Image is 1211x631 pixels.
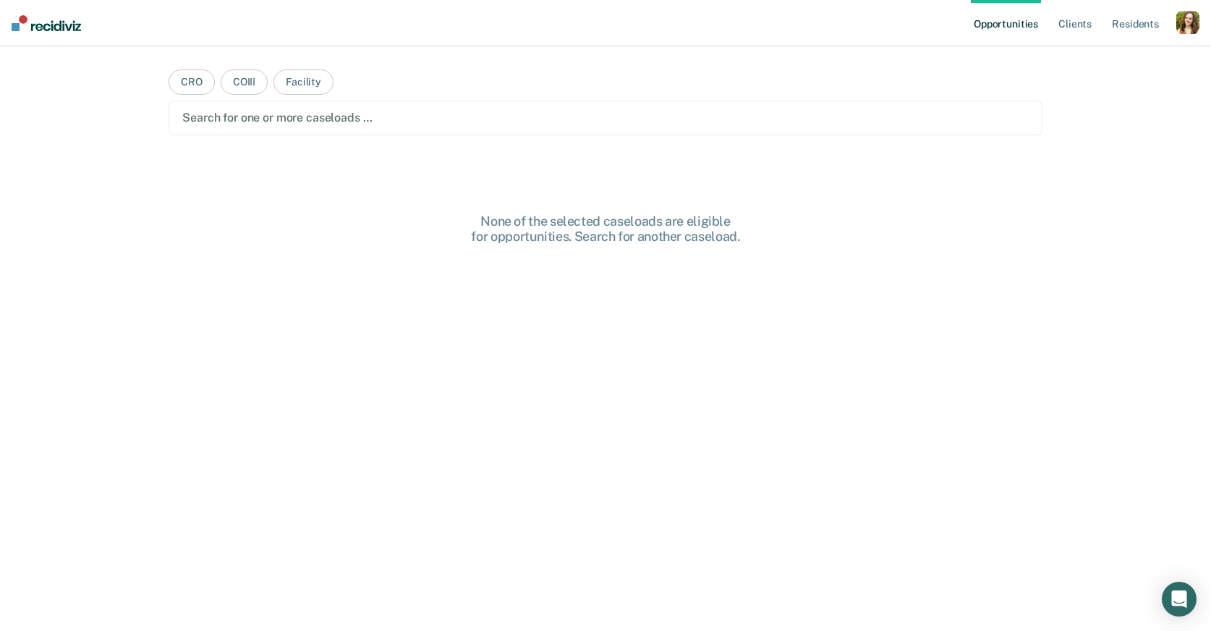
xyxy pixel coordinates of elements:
[12,15,81,31] img: Recidiviz
[221,69,268,95] button: COIII
[374,213,837,245] div: None of the selected caseloads are eligible for opportunities. Search for another caseload.
[169,69,215,95] button: CRO
[1162,582,1197,617] div: Open Intercom Messenger
[273,69,333,95] button: Facility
